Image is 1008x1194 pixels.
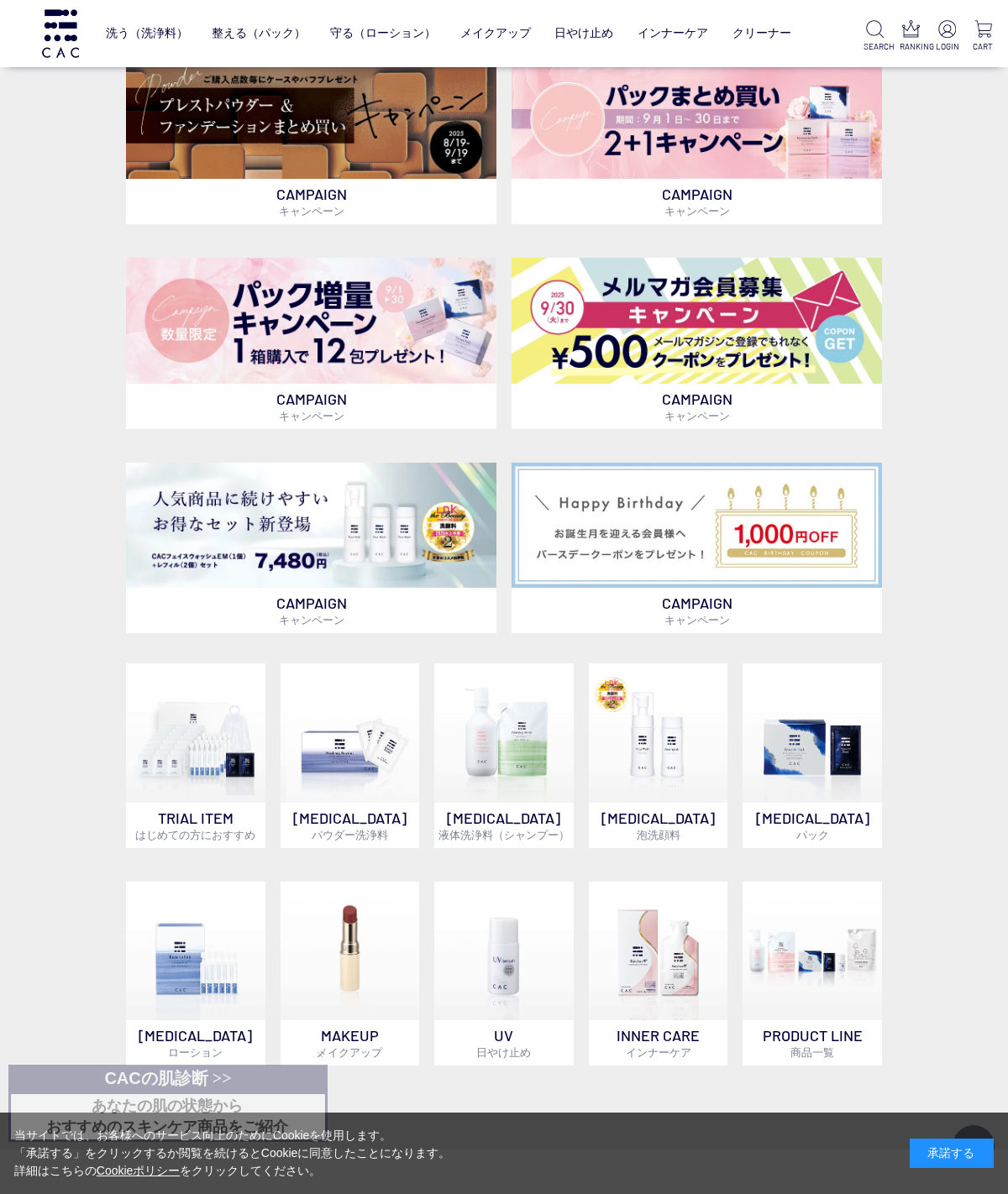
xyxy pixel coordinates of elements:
span: はじめての方におすすめ [135,828,255,841]
a: 洗う（洗浄料） [106,13,188,53]
span: 泡洗顔料 [637,828,680,841]
a: 整える（パック） [212,13,306,53]
span: キャンペーン [279,204,344,217]
a: MAKEUPメイクアップ [281,882,420,1066]
a: メルマガ会員募集 メルマガ会員募集 CAMPAIGNキャンペーン [512,258,882,429]
span: ローション [168,1045,223,1059]
a: 守る（ローション） [330,13,436,53]
img: メルマガ会員募集 [512,258,882,384]
div: 当サイトでは、お客様へのサービス向上のためにCookieを使用します。 「承諾する」をクリックするか閲覧を続けるとCookieに同意したことになります。 詳細はこちらの をクリックしてください。 [14,1127,451,1180]
span: メイクアップ [317,1045,382,1059]
img: ベースメイクキャンペーン [126,54,496,180]
span: 液体洗浄料（シャンプー） [438,828,570,841]
p: CAMPAIGN [126,384,496,429]
img: 泡洗顔料 [589,663,728,803]
a: フェイスウォッシュ＋レフィル2個セット フェイスウォッシュ＋レフィル2個セット CAMPAIGNキャンペーン [126,463,496,634]
p: CART [972,40,995,53]
img: パック増量キャンペーン [126,258,496,384]
img: バースデークーポン [512,463,882,588]
a: ベースメイクキャンペーン ベースメイクキャンペーン CAMPAIGNキャンペーン [126,54,496,225]
span: パウダー洗浄料 [312,828,388,841]
p: LOGIN [936,40,958,53]
p: MAKEUP [281,1020,420,1066]
a: UV日やけ止め [434,882,574,1066]
span: インナーケア [626,1045,691,1059]
a: バースデークーポン バースデークーポン CAMPAIGNキャンペーン [512,463,882,633]
a: RANKING [900,20,922,53]
a: 泡洗顔料 [MEDICAL_DATA]泡洗顔料 [589,663,728,848]
p: TRIAL ITEM [126,803,265,848]
span: キャンペーン [664,409,730,422]
a: LOGIN [936,20,958,53]
p: [MEDICAL_DATA] [126,1020,265,1066]
div: 承諾する [910,1139,994,1168]
a: クリーナー [732,13,791,53]
span: キャンペーン [664,613,730,626]
p: CAMPAIGN [512,588,882,633]
span: キャンペーン [664,204,730,217]
p: UV [434,1020,574,1066]
p: [MEDICAL_DATA] [743,803,882,848]
span: 商品一覧 [790,1045,834,1059]
a: パック増量キャンペーン パック増量キャンペーン CAMPAIGNキャンペーン [126,258,496,429]
a: パックキャンペーン2+1 パックキャンペーン2+1 CAMPAIGNキャンペーン [512,54,882,225]
p: CAMPAIGN [126,179,496,224]
a: メイクアップ [460,13,531,53]
a: インナーケア INNER CAREインナーケア [589,882,728,1066]
a: トライアルセット TRIAL ITEMはじめての方におすすめ [126,663,265,848]
a: [MEDICAL_DATA]液体洗浄料（シャンプー） [434,663,574,848]
p: CAMPAIGN [512,384,882,429]
p: [MEDICAL_DATA] [589,803,728,848]
a: CART [972,20,995,53]
p: RANKING [900,40,922,53]
a: 日やけ止め [554,13,613,53]
p: [MEDICAL_DATA] [434,803,574,848]
p: CAMPAIGN [512,179,882,224]
a: Cookieポリシー [97,1164,181,1177]
span: キャンペーン [279,613,344,626]
a: [MEDICAL_DATA]パウダー洗浄料 [281,663,420,848]
img: パックキャンペーン2+1 [512,54,882,180]
p: CAMPAIGN [126,588,496,633]
a: SEARCH [864,20,886,53]
img: フェイスウォッシュ＋レフィル2個セット [126,463,496,589]
img: インナーケア [589,882,728,1021]
span: 日やけ止め [476,1045,531,1059]
p: [MEDICAL_DATA] [281,803,420,848]
span: パック [796,828,829,841]
p: INNER CARE [589,1020,728,1066]
a: [MEDICAL_DATA]パック [743,663,882,848]
a: PRODUCT LINE商品一覧 [743,882,882,1066]
p: SEARCH [864,40,886,53]
p: PRODUCT LINE [743,1020,882,1066]
a: インナーケア [638,13,708,53]
img: logo [39,9,81,57]
a: [MEDICAL_DATA]ローション [126,882,265,1066]
span: キャンペーン [279,409,344,422]
img: トライアルセット [126,663,265,803]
